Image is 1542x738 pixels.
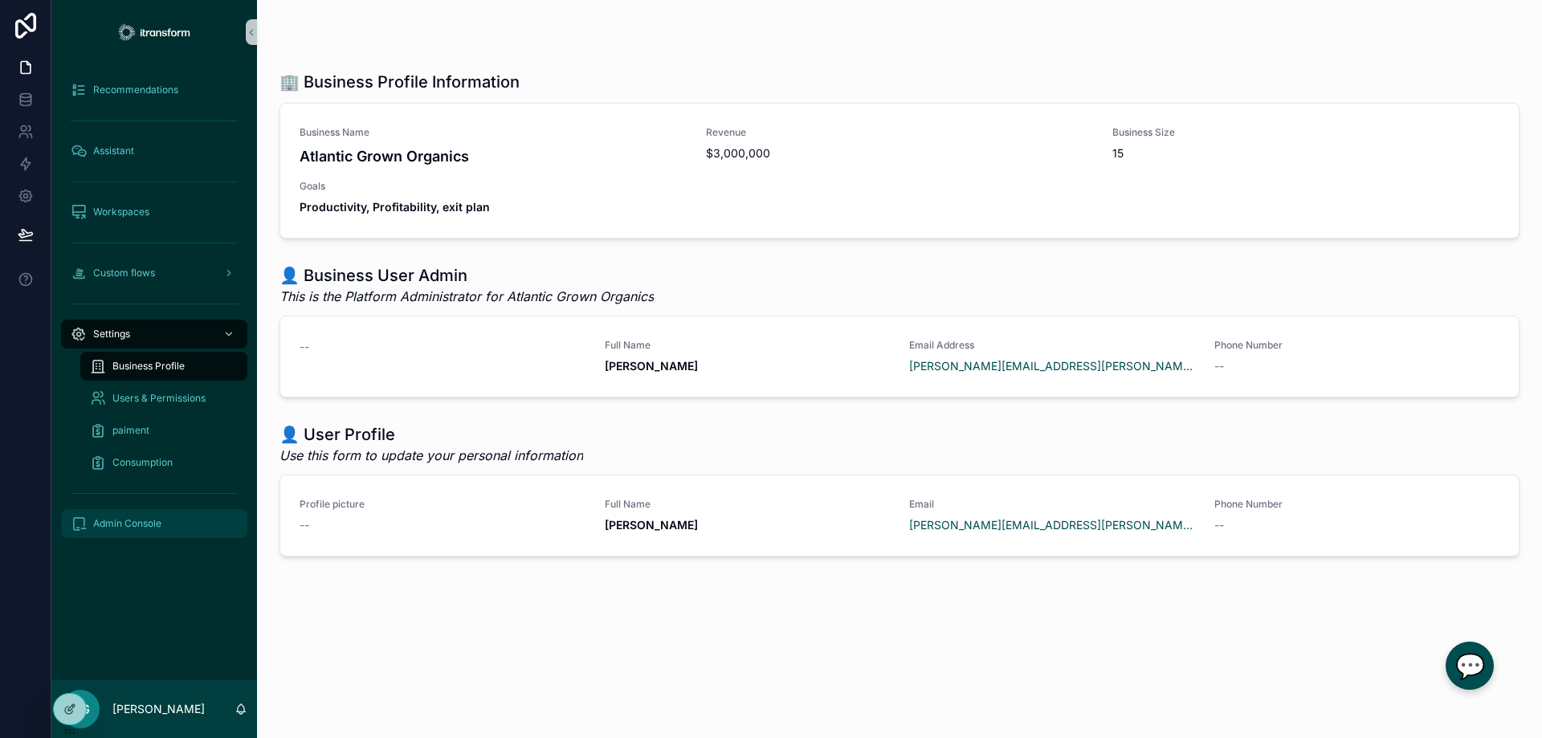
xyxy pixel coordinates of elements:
h1: 👤 User Profile [279,423,583,446]
h1: 🏢 Business Profile Information [279,71,520,93]
span: 15 [1112,145,1499,161]
h1: 👤 Business User Admin [279,264,654,287]
a: Admin Console [61,509,247,538]
img: App logo [113,19,194,45]
span: Full Name [605,339,891,352]
a: Business NameAtlantic Grown OrganicsRevenue$3,000,000Business Size15GoalsProductivity, Profitabil... [280,104,1519,238]
span: Profile picture [300,498,585,511]
span: Recommendations [93,84,178,96]
a: [PERSON_NAME][EMAIL_ADDRESS][PERSON_NAME][DOMAIN_NAME] [909,517,1195,533]
span: Goals [300,180,1499,193]
span: -- [1214,358,1224,374]
span: -- [300,339,309,355]
span: Settings [93,328,130,340]
span: Workspaces [93,206,149,218]
strong: Productivity, Profitability, exit plan [300,200,490,214]
a: Settings [61,320,247,349]
a: Users & Permissions [80,384,247,413]
span: Users & Permissions [112,392,206,405]
span: Email Address [909,339,1195,352]
a: paiment [80,416,247,445]
span: Business Profile [112,360,185,373]
span: Business Name [300,126,687,139]
a: Business Profile [80,352,247,381]
span: Admin Console [93,517,161,530]
span: paiment [112,424,149,437]
a: Custom flows [61,259,247,287]
span: Email [909,498,1195,511]
span: Revenue [706,126,1093,139]
span: Phone Number [1214,339,1500,352]
span: Assistant [93,145,134,157]
a: Workspaces [61,198,247,226]
span: Phone Number [1214,498,1500,511]
span: $3,000,000 [706,145,1093,161]
em: Use this form to update your personal information [279,446,583,465]
a: [PERSON_NAME][EMAIL_ADDRESS][PERSON_NAME][DOMAIN_NAME] [909,358,1195,374]
span: -- [300,517,309,533]
span: Custom flows [93,267,155,279]
a: Consumption [80,448,247,477]
div: Chat with us [1446,642,1494,690]
span: Consumption [112,456,173,469]
a: --Full Name[PERSON_NAME]Email Address[PERSON_NAME][EMAIL_ADDRESS][PERSON_NAME][DOMAIN_NAME]Phone ... [280,316,1519,397]
span: Full Name [605,498,891,511]
div: scrollable content [51,64,257,559]
a: Profile picture--Full Name[PERSON_NAME]Email[PERSON_NAME][EMAIL_ADDRESS][PERSON_NAME][DOMAIN_NAME... [280,475,1519,556]
strong: [PERSON_NAME] [605,518,698,532]
strong: [PERSON_NAME] [605,359,698,373]
span: -- [1214,517,1224,533]
h4: Atlantic Grown Organics [300,145,687,167]
span: Business Size [1112,126,1499,139]
p: [PERSON_NAME] [112,701,205,717]
em: This is the Platform Administrator for Atlantic Grown Organics [279,287,654,306]
a: Assistant [61,137,247,165]
a: Recommendations [61,75,247,104]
